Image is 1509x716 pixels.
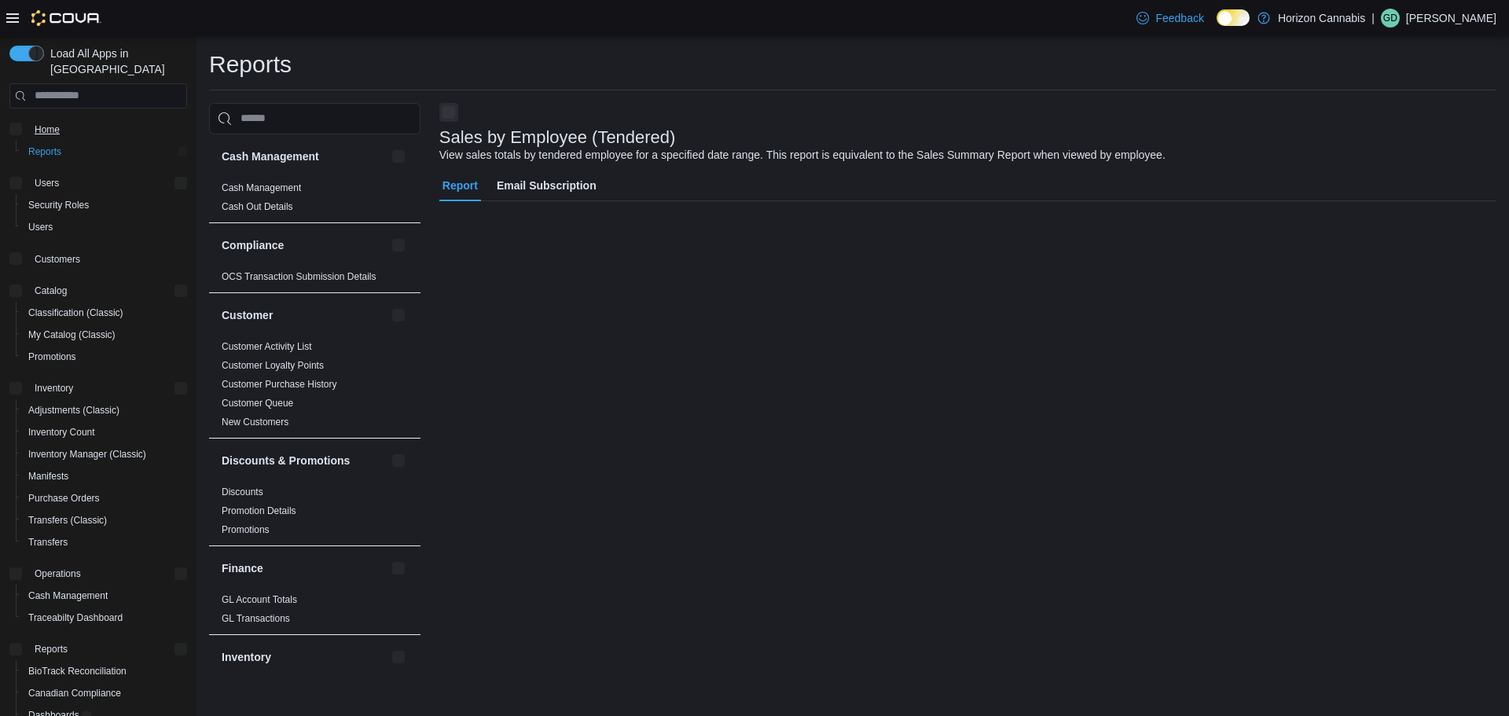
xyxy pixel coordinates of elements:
[222,307,273,323] h3: Customer
[35,253,80,266] span: Customers
[22,684,187,703] span: Canadian Compliance
[44,46,187,77] span: Load All Apps in [GEOGRAPHIC_DATA]
[16,194,193,216] button: Security Roles
[222,237,386,253] button: Compliance
[28,564,187,583] span: Operations
[28,687,121,699] span: Canadian Compliance
[389,648,408,666] button: Inventory
[28,404,119,417] span: Adjustments (Classic)
[222,360,324,371] a: Customer Loyalty Points
[28,249,187,269] span: Customers
[16,399,193,421] button: Adjustments (Classic)
[222,594,297,605] a: GL Account Totals
[22,142,187,161] span: Reports
[22,586,114,605] a: Cash Management
[28,199,89,211] span: Security Roles
[22,303,130,322] a: Classification (Classic)
[3,248,193,270] button: Customers
[222,417,288,428] a: New Customers
[22,445,187,464] span: Inventory Manager (Classic)
[222,397,293,409] span: Customer Queue
[222,271,376,282] a: OCS Transaction Submission Details
[1383,9,1397,28] span: GD
[22,423,101,442] a: Inventory Count
[28,470,68,483] span: Manifests
[16,682,193,704] button: Canadian Compliance
[222,612,290,625] span: GL Transactions
[22,196,95,215] a: Security Roles
[222,593,297,606] span: GL Account Totals
[222,453,386,468] button: Discounts & Promotions
[222,613,290,624] a: GL Transactions
[28,174,187,193] span: Users
[22,423,187,442] span: Inventory Count
[16,531,193,553] button: Transfers
[28,564,87,583] button: Operations
[16,509,193,531] button: Transfers (Classic)
[35,177,59,189] span: Users
[389,306,408,325] button: Customer
[28,492,100,505] span: Purchase Orders
[35,285,67,297] span: Catalog
[222,149,386,164] button: Cash Management
[35,643,68,655] span: Reports
[35,123,60,136] span: Home
[28,221,53,233] span: Users
[16,216,193,238] button: Users
[22,196,187,215] span: Security Roles
[222,486,263,498] span: Discounts
[222,560,263,576] h3: Finance
[209,49,292,80] h1: Reports
[22,467,75,486] a: Manifests
[22,608,129,627] a: Traceabilty Dashboard
[22,586,187,605] span: Cash Management
[222,649,386,665] button: Inventory
[3,118,193,141] button: Home
[16,302,193,324] button: Classification (Classic)
[222,182,301,193] a: Cash Management
[16,487,193,509] button: Purchase Orders
[22,511,113,530] a: Transfers (Classic)
[22,489,187,508] span: Purchase Orders
[3,172,193,194] button: Users
[222,237,284,253] h3: Compliance
[28,250,86,269] a: Customers
[1217,9,1250,26] input: Dark Mode
[209,590,420,634] div: Finance
[1155,10,1203,26] span: Feedback
[28,611,123,624] span: Traceabilty Dashboard
[222,416,288,428] span: New Customers
[28,379,79,398] button: Inventory
[16,585,193,607] button: Cash Management
[1381,9,1400,28] div: Gigi Dodds
[442,170,478,201] span: Report
[22,218,187,237] span: Users
[16,346,193,368] button: Promotions
[28,448,146,461] span: Inventory Manager (Classic)
[1278,9,1365,28] p: Horizon Cannabis
[439,147,1166,163] div: View sales totals by tendered employee for a specified date range. This report is equivalent to t...
[22,533,187,552] span: Transfers
[22,467,187,486] span: Manifests
[28,589,108,602] span: Cash Management
[28,281,187,300] span: Catalog
[1371,9,1375,28] p: |
[389,451,408,470] button: Discounts & Promotions
[222,359,324,372] span: Customer Loyalty Points
[222,149,319,164] h3: Cash Management
[35,567,81,580] span: Operations
[31,10,101,26] img: Cova
[22,684,127,703] a: Canadian Compliance
[497,170,597,201] span: Email Subscription
[28,119,187,139] span: Home
[22,662,187,681] span: BioTrack Reconciliation
[222,341,312,352] a: Customer Activity List
[28,307,123,319] span: Classification (Classic)
[222,398,293,409] a: Customer Queue
[1130,2,1210,34] a: Feedback
[28,536,68,549] span: Transfers
[22,218,59,237] a: Users
[22,347,83,366] a: Promotions
[222,379,337,390] a: Customer Purchase History
[22,401,126,420] a: Adjustments (Classic)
